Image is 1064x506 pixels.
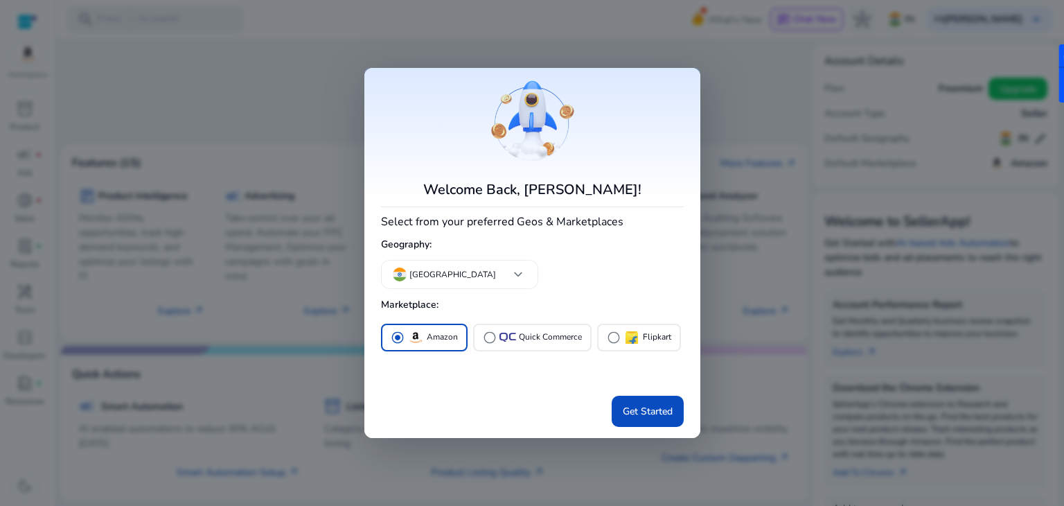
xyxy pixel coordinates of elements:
[381,234,684,256] h5: Geography:
[623,329,640,346] img: flipkart.svg
[643,330,671,344] p: Flipkart
[381,294,684,317] h5: Marketplace:
[409,268,496,281] p: [GEOGRAPHIC_DATA]
[510,266,526,283] span: keyboard_arrow_down
[519,330,582,344] p: Quick Commerce
[427,330,458,344] p: Amazon
[612,396,684,427] button: Get Started
[393,268,407,281] img: in.svg
[483,331,497,344] span: radio_button_unchecked
[407,329,424,346] img: amazon.svg
[499,333,516,342] img: QC-logo.svg
[623,404,673,419] span: Get Started
[391,331,405,344] span: radio_button_checked
[607,331,621,344] span: radio_button_unchecked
